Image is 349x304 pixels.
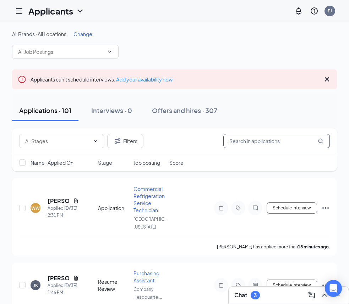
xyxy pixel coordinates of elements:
svg: ActiveChat [251,282,260,288]
svg: Ellipses [321,281,330,289]
span: Stage [98,159,112,166]
a: Add your availability now [116,76,173,83]
button: ComposeMessage [306,289,317,301]
span: Applicants can't schedule interviews. [31,76,173,83]
svg: ActiveChat [251,205,260,211]
div: Offers and hires · 307 [152,106,217,115]
svg: ChevronUp [320,291,329,299]
svg: QuestionInfo [310,7,318,15]
svg: ChevronDown [107,49,113,55]
div: Resume Review [98,278,130,292]
span: All Brands · All Locations [12,31,66,37]
button: Filter Filters [107,134,143,148]
svg: Note [217,205,225,211]
button: Schedule Interview [267,280,317,291]
svg: Filter [113,137,122,145]
span: Commercial Refrigeration Service Technician [133,186,165,213]
svg: MagnifyingGlass [318,138,323,144]
span: Change [73,31,92,37]
svg: ChevronDown [93,138,98,144]
div: Applied [DATE] 1:46 PM [48,282,79,296]
button: Schedule Interview [267,202,317,214]
div: Applications · 101 [19,106,71,115]
span: Company Headquarte ... [133,287,162,300]
span: Job posting [133,159,160,166]
svg: Document [73,275,79,281]
p: [PERSON_NAME] has applied more than . [217,244,330,250]
div: 3 [254,292,257,298]
svg: Notifications [294,7,303,15]
span: Name · Applied On [31,159,73,166]
input: Search in applications [223,134,330,148]
svg: ChevronDown [76,7,84,15]
div: Interviews · 0 [91,106,132,115]
div: WW [31,205,40,211]
span: Purchasing Assistant [133,270,159,283]
h5: [PERSON_NAME] [48,274,70,282]
div: Applied [DATE] 2:31 PM [48,205,79,219]
span: Score [169,159,184,166]
div: Application [98,204,130,212]
svg: Tag [234,205,242,211]
button: ChevronUp [319,289,330,301]
b: 15 minutes ago [298,244,329,249]
h1: Applicants [28,5,73,17]
input: All Job Postings [18,48,104,56]
svg: Document [73,198,79,204]
div: Open Intercom Messenger [325,280,342,297]
div: JK [33,282,38,288]
div: FJ [328,8,332,14]
svg: Hamburger [15,7,23,15]
svg: Ellipses [321,204,330,212]
svg: Note [217,282,225,288]
svg: Error [18,75,26,84]
input: All Stages [25,137,90,145]
h5: [PERSON_NAME] [48,197,70,205]
h3: Chat [234,291,247,299]
svg: ComposeMessage [307,291,316,299]
svg: Tag [234,282,242,288]
svg: Cross [323,75,331,84]
span: [GEOGRAPHIC_DATA], [US_STATE] [133,216,180,230]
